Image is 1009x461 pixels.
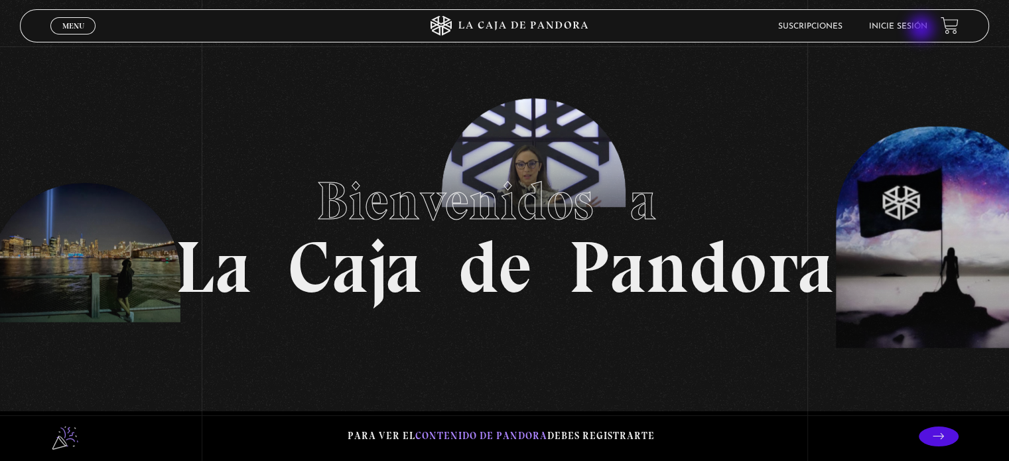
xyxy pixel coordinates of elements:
[62,22,84,30] span: Menu
[869,23,927,31] a: Inicie sesión
[415,430,547,442] span: contenido de Pandora
[58,33,89,42] span: Cerrar
[941,17,959,34] a: View your shopping cart
[348,427,655,445] p: Para ver el debes registrarte
[778,23,842,31] a: Suscripciones
[316,169,693,233] span: Bienvenidos a
[175,158,834,304] h1: La Caja de Pandora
